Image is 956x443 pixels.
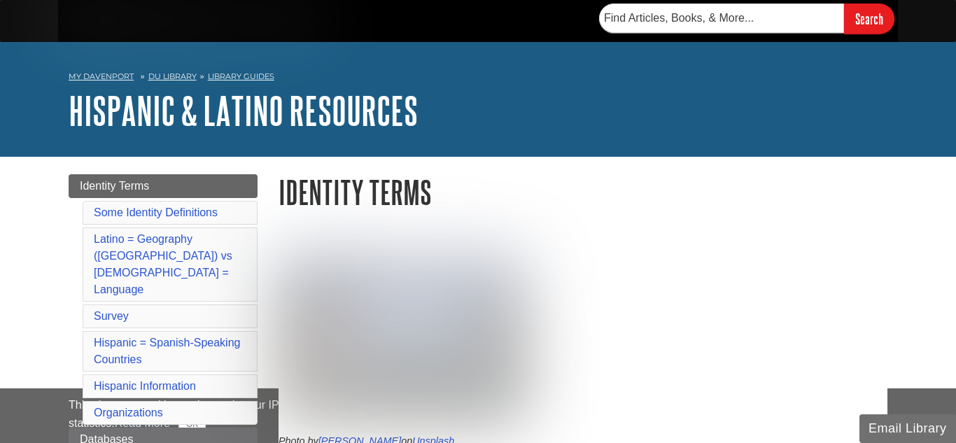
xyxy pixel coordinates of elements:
form: Searches DU Library's articles, books, and more [599,3,894,34]
nav: breadcrumb [69,67,887,90]
a: Latino = Geography ([GEOGRAPHIC_DATA]) vs [DEMOGRAPHIC_DATA] = Language [94,233,232,295]
a: DU Library [148,71,197,81]
a: Some Identity Definitions [94,206,218,218]
a: Organizations [94,407,163,419]
h1: Identity Terms [279,174,887,210]
button: Email Library [859,414,956,443]
a: Library Guides [208,71,274,81]
a: Hispanic = Spanish-Speaking Countries [94,337,240,365]
a: Identity Terms [69,174,258,198]
span: Identity Terms [80,180,149,192]
a: Survey [94,310,129,322]
a: Hispanic Information [94,380,196,392]
a: Hispanic & Latino Resources [69,89,418,132]
img: DU Library [62,3,328,37]
a: My Davenport [69,71,134,83]
img: Dia de los Muertos Flags [279,255,523,419]
input: Search [844,3,894,34]
input: Find Articles, Books, & More... [599,3,844,33]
